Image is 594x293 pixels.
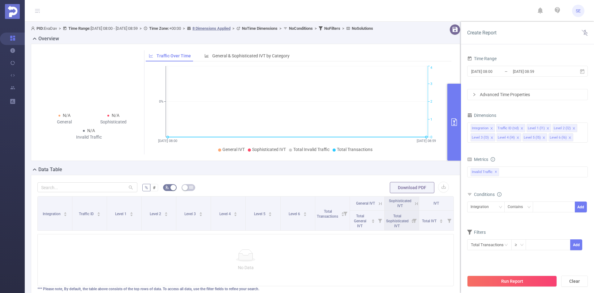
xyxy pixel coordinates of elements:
i: icon: info-circle [491,157,495,162]
div: Level 3 (l3) [472,134,489,142]
div: Sort [234,211,237,215]
span: General IVT [356,201,375,206]
i: icon: caret-down [64,214,67,215]
i: icon: caret-down [269,214,272,215]
span: IVT [433,201,439,206]
tspan: 0 [430,135,432,139]
i: Filter menu [341,197,350,230]
span: Sophisticated IVT [389,199,411,208]
span: > [313,26,319,31]
span: EvaDav [DATE] 08:00 - [DATE] 08:59 +00:00 [31,26,373,31]
div: General [40,119,89,125]
div: Level 6 (l6) [550,134,567,142]
b: Time Zone: [149,26,169,31]
span: Integration [43,212,62,216]
h2: Data Table [38,166,62,173]
div: Sophisticated [89,119,138,125]
i: icon: info-circle [497,192,501,197]
div: Invalid Traffic [64,134,114,140]
h2: Overview [38,35,59,42]
b: No Filters [324,26,340,31]
i: icon: down [520,243,524,247]
p: No Data [43,264,449,271]
span: % [145,185,148,190]
b: No Time Dimensions [242,26,278,31]
span: Traffic ID [79,212,95,216]
span: Total Transactions [317,209,339,219]
div: Contains [508,202,527,212]
i: icon: caret-down [165,214,168,215]
i: icon: close [542,136,545,140]
i: icon: caret-down [371,220,375,222]
button: Add [570,239,582,250]
li: Integration [471,124,495,132]
i: icon: caret-down [130,214,133,215]
i: icon: caret-up [303,211,307,213]
span: N/A [112,113,119,118]
tspan: 2 [430,100,432,104]
div: Sort [63,211,67,215]
div: Level 1 (l1) [528,124,545,132]
tspan: 3 [430,82,432,86]
span: Sophisticated IVT [252,147,286,152]
div: ≥ [515,240,521,250]
i: icon: caret-down [199,214,203,215]
li: Traffic ID (tid) [496,124,525,132]
span: > [278,26,283,31]
span: Conditions [474,192,501,197]
i: icon: close [490,136,493,140]
b: No Solutions [352,26,373,31]
span: Level 5 [254,212,266,216]
i: icon: close [490,127,493,131]
span: General IVT [222,147,245,152]
i: icon: caret-up [440,218,443,220]
div: Sort [199,211,203,215]
div: Level 4 (l4) [498,134,515,142]
li: Level 3 (l3) [471,133,495,141]
i: icon: caret-down [97,214,100,215]
tspan: [DATE] 08:00 [158,139,177,143]
button: Clear [561,276,588,287]
div: Sort [303,211,307,215]
tspan: 1 [430,118,432,122]
div: Integration [472,124,489,132]
i: icon: caret-up [199,211,203,213]
b: PID: [37,26,44,31]
span: ✕ [495,168,497,176]
div: icon: rightAdvanced Time Properties [467,89,588,100]
span: N/A [63,113,71,118]
i: icon: caret-up [234,211,237,213]
span: Level 1 [115,212,127,216]
input: Search... [37,182,137,192]
span: General & Sophisticated IVT by Category [212,53,290,58]
div: Traffic ID (tid) [497,124,519,132]
i: icon: caret-down [303,214,307,215]
span: SE [576,5,581,17]
b: Time Range: [68,26,91,31]
div: Sort [268,211,272,215]
span: Total General IVT [354,214,366,228]
button: Download PDF [390,182,434,193]
i: icon: right [472,93,476,96]
span: N/A [87,128,95,133]
tspan: 0% [159,100,163,104]
li: Level 2 (l2) [553,124,577,132]
span: > [181,26,187,31]
li: Level 6 (l6) [549,133,573,141]
span: Level 6 [289,212,301,216]
i: Filter menu [376,211,384,230]
div: Level 5 (l5) [524,134,541,142]
img: Protected Media [5,4,20,19]
i: icon: caret-up [269,211,272,213]
span: Filters [467,230,486,235]
u: 8 Dimensions Applied [192,26,230,31]
i: icon: down [527,205,531,210]
div: Sort [130,211,133,215]
i: icon: bar-chart [204,54,209,58]
i: icon: close [572,127,575,131]
span: Total Sophisticated IVT [386,214,409,228]
div: *** Please note, By default, the table above consists of the top rows of data. To access all data... [37,286,454,292]
div: Sort [97,211,101,215]
i: icon: user [31,26,37,30]
i: icon: bg-colors [165,185,169,189]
